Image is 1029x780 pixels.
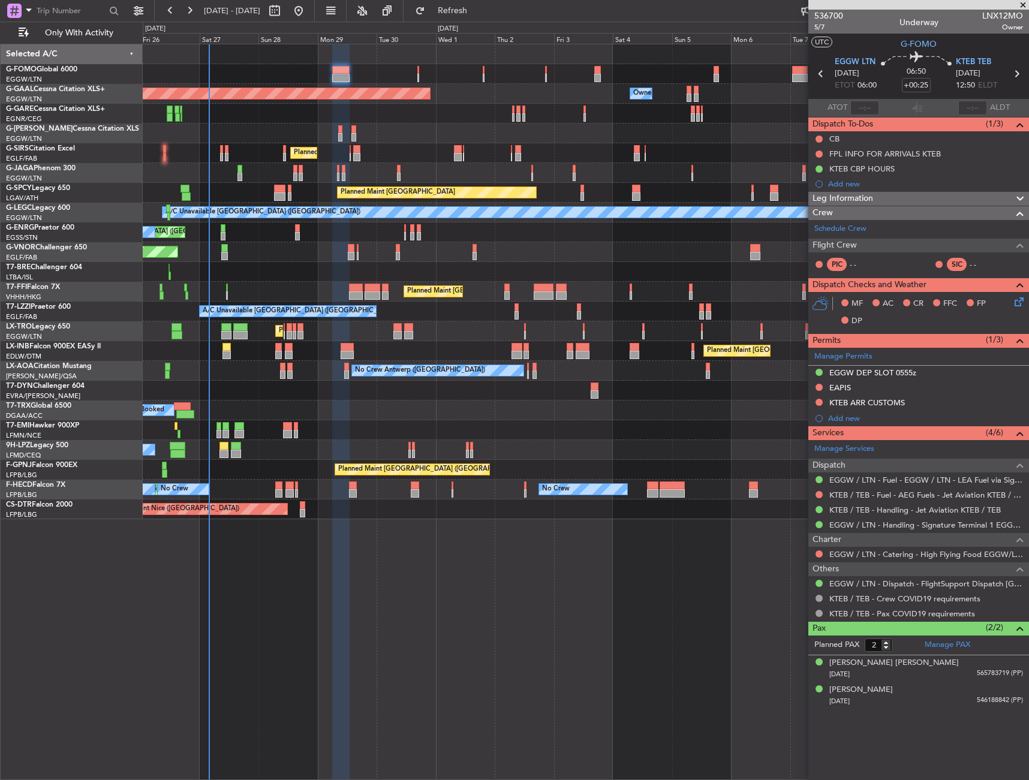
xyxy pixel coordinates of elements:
span: [DATE] [835,68,859,80]
button: Refresh [410,1,482,20]
span: (2/2) [986,621,1003,634]
div: [PERSON_NAME] [829,684,893,696]
div: A/C Booked [127,401,164,419]
div: Mon 6 [731,33,790,44]
a: LFMD/CEQ [6,451,41,460]
span: G-[PERSON_NAME] [6,125,73,132]
span: CS-DTR [6,501,32,508]
button: UTC [811,37,832,47]
a: G-JAGAPhenom 300 [6,165,76,172]
span: [DATE] [829,697,850,706]
div: EGGW DEP SLOT 0555z [829,368,916,378]
span: ETOT [835,80,855,92]
span: CR [913,298,923,310]
span: 06:00 [857,80,877,92]
div: Sat 4 [613,33,672,44]
div: Planned Maint Nice ([GEOGRAPHIC_DATA]) [106,500,239,518]
span: Owner [982,22,1023,32]
a: EGGW/LTN [6,134,42,143]
a: F-GPNJFalcon 900EX [6,462,77,469]
div: Planned Maint [GEOGRAPHIC_DATA] ([GEOGRAPHIC_DATA]) [407,282,596,300]
div: Mon 29 [318,33,377,44]
span: Dispatch Checks and Weather [813,278,926,292]
a: T7-BREChallenger 604 [6,264,82,271]
input: --:-- [850,101,879,115]
span: G-FOMO [6,66,37,73]
span: [DATE] - [DATE] [204,5,260,16]
a: LX-TROLegacy 650 [6,323,70,330]
span: KTEB TEB [956,56,991,68]
a: G-ENRGPraetor 600 [6,224,74,231]
a: KTEB / TEB - Crew COVID19 requirements [829,594,980,604]
span: 536700 [814,10,843,22]
span: Charter [813,533,841,547]
span: F-GPNJ [6,462,32,469]
span: 565783719 (PP) [977,668,1023,679]
div: Fri 3 [554,33,613,44]
span: G-ENRG [6,224,34,231]
div: EAPIS [829,383,851,393]
a: EGGW/LTN [6,213,42,222]
a: EGGW / LTN - Handling - Signature Terminal 1 EGGW / LTN [829,520,1023,530]
span: T7-BRE [6,264,31,271]
a: LFPB/LBG [6,510,37,519]
div: A/C Unavailable [GEOGRAPHIC_DATA] ([GEOGRAPHIC_DATA]) [203,302,398,320]
div: Add new [828,413,1023,423]
span: G-GAAL [6,86,34,93]
span: FFC [943,298,957,310]
a: EGGW/LTN [6,332,42,341]
a: LFPB/LBG [6,471,37,480]
span: ALDT [990,102,1010,114]
a: EGLF/FAB [6,312,37,321]
span: 546188842 (PP) [977,695,1023,706]
a: 9H-LPZLegacy 500 [6,442,68,449]
span: G-GARE [6,106,34,113]
span: [DATE] [956,68,980,80]
a: VHHH/HKG [6,293,41,302]
span: ELDT [978,80,997,92]
a: G-GARECessna Citation XLS+ [6,106,105,113]
div: [DATE] [438,24,458,34]
div: A/C Unavailable [GEOGRAPHIC_DATA] ([GEOGRAPHIC_DATA]) [166,203,360,221]
div: Wed 1 [436,33,495,44]
a: Schedule Crew [814,223,866,235]
span: G-FOMO [901,38,937,50]
div: Add new [828,179,1023,189]
div: KTEB ARR CUSTOMS [829,397,905,408]
a: T7-DYNChallenger 604 [6,383,85,390]
div: Underway [899,16,938,29]
div: Tue 30 [377,33,436,44]
span: Pax [813,622,826,636]
div: Planned Maint [GEOGRAPHIC_DATA] ([GEOGRAPHIC_DATA]) [707,342,896,360]
span: Services [813,426,844,440]
div: Planned Maint [GEOGRAPHIC_DATA] ([GEOGRAPHIC_DATA]) [338,460,527,478]
span: T7-TRX [6,402,31,409]
span: LX-AOA [6,363,34,370]
span: MF [852,298,863,310]
a: G-SPCYLegacy 650 [6,185,70,192]
span: 5/7 [814,22,843,32]
a: G-LEGCLegacy 600 [6,204,70,212]
div: - - [850,259,877,270]
a: Manage Permits [814,351,872,363]
div: Planned Maint [GEOGRAPHIC_DATA] ([GEOGRAPHIC_DATA]) [279,322,468,340]
div: Sat 27 [200,33,259,44]
span: F-HECD [6,481,32,489]
span: T7-FFI [6,284,27,291]
span: Dispatch To-Dos [813,118,873,131]
a: G-[PERSON_NAME]Cessna Citation XLS [6,125,139,132]
div: Owner [633,85,654,103]
input: Trip Number [37,2,106,20]
span: (4/6) [986,426,1003,439]
a: T7-FFIFalcon 7X [6,284,60,291]
div: SIC [947,258,967,271]
a: EVRA/[PERSON_NAME] [6,391,80,400]
a: EGLF/FAB [6,253,37,262]
div: CB [829,134,840,144]
a: EGNR/CEG [6,115,42,124]
a: LGAV/ATH [6,194,38,203]
a: CS-DTRFalcon 2000 [6,501,73,508]
span: Only With Activity [31,29,127,37]
div: Planned Maint [GEOGRAPHIC_DATA] [341,183,455,201]
a: LTBA/ISL [6,273,33,282]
